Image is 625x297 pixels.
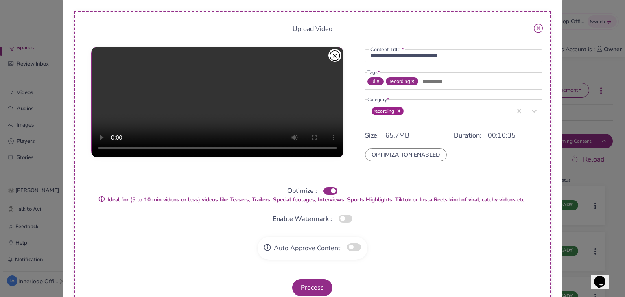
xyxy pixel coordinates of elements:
span: Auto Approve Content [274,243,341,253]
legend: Tags [367,69,380,76]
legend: Category [367,96,389,103]
div: recording [372,107,394,115]
span: recording [386,77,418,85]
span: 00:10:35 [488,131,516,140]
span: Optimize : [287,186,317,196]
strong: Ideal for (5 to 10 min videos or less) videos like Teasers, Trailers, Special footages, Interview... [99,196,526,203]
span: Enable Watermark : [273,214,332,224]
span: Duration: [454,131,481,140]
span: Size: [365,131,379,140]
span: OPTIMIZATION ENABLED [365,148,447,161]
button: Process [292,279,332,296]
span: 65.7MB [385,131,409,140]
span: ui [367,77,384,85]
iframe: chat widget [591,264,617,289]
div: Upload Video [85,22,541,36]
label: Content Title [370,47,404,52]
